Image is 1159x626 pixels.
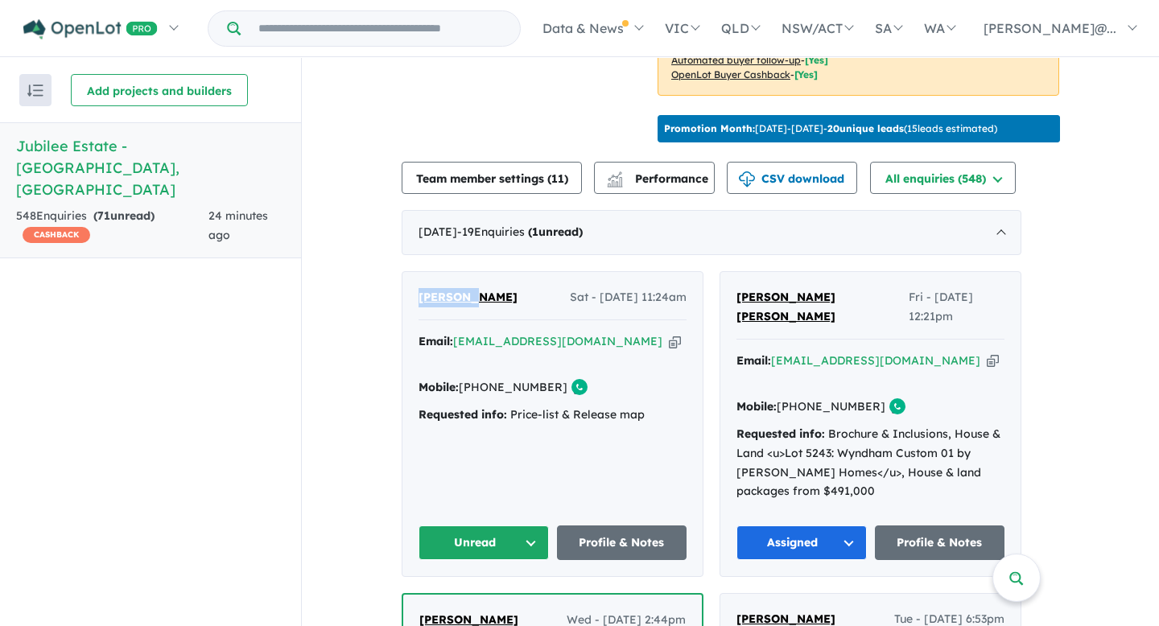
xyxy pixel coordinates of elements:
button: All enquiries (548) [870,162,1016,194]
div: Price-list & Release map [419,406,687,425]
button: CSV download [727,162,857,194]
img: sort.svg [27,84,43,97]
strong: Requested info: [419,407,507,422]
button: Assigned [736,525,867,560]
h5: Jubilee Estate - [GEOGRAPHIC_DATA] , [GEOGRAPHIC_DATA] [16,135,285,200]
a: [PERSON_NAME] [PERSON_NAME] [736,288,909,327]
div: Brochure & Inclusions, House & Land <u>Lot 5243: Wyndham Custom 01 by [PERSON_NAME] Homes</u>, Ho... [736,425,1004,501]
b: 20 unique leads [827,122,904,134]
span: Sat - [DATE] 11:24am [570,288,687,307]
span: 1 [532,224,538,239]
button: Copy [669,333,681,350]
strong: ( unread) [528,224,583,239]
span: 71 [97,208,110,223]
a: Profile & Notes [875,525,1005,560]
img: download icon [739,171,755,187]
span: [PERSON_NAME] [419,290,518,304]
strong: Mobile: [419,380,459,394]
u: Automated buyer follow-up [671,54,801,66]
strong: Mobile: [736,399,777,414]
span: 11 [551,171,564,186]
img: Openlot PRO Logo White [23,19,158,39]
span: [PERSON_NAME] [736,612,835,626]
input: Try estate name, suburb, builder or developer [244,11,517,46]
div: 548 Enquir ies [16,207,208,245]
p: [DATE] - [DATE] - ( 15 leads estimated) [664,121,997,136]
strong: Requested info: [736,426,825,441]
span: [PERSON_NAME]@... [984,20,1116,36]
a: [PHONE_NUMBER] [777,399,885,414]
span: [Yes] [805,54,828,66]
button: Unread [419,525,549,560]
button: Performance [594,162,715,194]
strong: ( unread) [93,208,155,223]
img: line-chart.svg [608,171,622,180]
img: bar-chart.svg [607,177,623,187]
u: OpenLot Buyer Cashback [671,68,790,80]
strong: Email: [419,334,453,348]
span: - 19 Enquir ies [457,224,583,239]
button: Copy [987,352,999,369]
a: Profile & Notes [557,525,687,560]
strong: Email: [736,353,771,368]
a: [PERSON_NAME] [419,288,518,307]
span: CASHBACK [23,227,90,243]
a: [PHONE_NUMBER] [459,380,567,394]
button: Add projects and builders [71,74,248,106]
span: [PERSON_NAME] [PERSON_NAME] [736,290,835,323]
div: [DATE] [402,210,1021,255]
b: Promotion Month: [664,122,755,134]
span: 24 minutes ago [208,208,268,242]
a: [EMAIL_ADDRESS][DOMAIN_NAME] [453,334,662,348]
span: Performance [609,171,708,186]
button: Team member settings (11) [402,162,582,194]
span: [Yes] [794,68,818,80]
span: Fri - [DATE] 12:21pm [909,288,1004,327]
a: [EMAIL_ADDRESS][DOMAIN_NAME] [771,353,980,368]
